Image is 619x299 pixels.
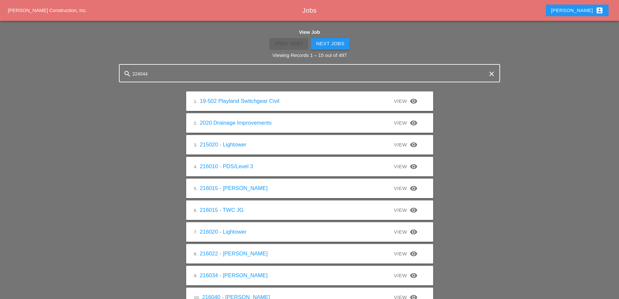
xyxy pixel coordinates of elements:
[194,208,198,213] small: 6.
[186,91,433,111] a: 1.19-502 Playland Switchgear CivilView
[194,186,198,191] small: 5.
[394,119,417,127] div: View
[410,250,418,258] i: visibility
[410,119,418,127] i: visibility
[316,40,344,48] div: Next Jobs
[394,250,417,258] div: View
[303,7,317,14] span: Jobs
[194,251,268,257] a: 8.216022 - [PERSON_NAME]
[389,204,422,216] a: View
[410,184,418,192] i: visibility
[194,207,244,213] a: 6.216015 - TWC JG
[488,70,496,78] i: clear
[389,226,422,238] a: View
[394,206,417,214] div: View
[194,120,272,126] a: 2.2020 Drainage Improvements
[389,270,422,281] a: View
[394,184,417,192] div: View
[186,244,433,264] a: 8.216022 - [PERSON_NAME]View
[186,200,433,220] a: 6.216015 - TWC JGView
[194,164,198,169] small: 4.
[8,7,87,13] a: [PERSON_NAME] Construction, Inc.
[186,266,433,285] a: 9.216034 - [PERSON_NAME]View
[194,230,198,235] small: 7.
[394,163,417,170] div: View
[194,143,198,147] small: 3.
[410,97,418,105] i: visibility
[186,157,433,176] a: 4.216010 - PDS/Level 3View
[311,38,350,50] button: Next Jobs
[410,141,418,149] i: visibility
[194,273,198,278] small: 9.
[133,69,487,79] input: Search Jobs by Job Name
[186,135,433,155] a: 3.215020 - LightowerView
[194,272,268,279] a: 9.216034 - [PERSON_NAME]
[194,251,198,256] small: 8.
[123,70,131,78] i: search
[389,248,422,260] a: View
[194,163,253,170] a: 4.216010 - PDS/Level 3
[394,272,417,279] div: View
[410,228,418,236] i: visibility
[394,228,417,236] div: View
[410,206,418,214] i: visibility
[410,272,418,279] i: visibility
[596,7,603,14] i: account_box
[186,179,433,198] a: 5.216015 - [PERSON_NAME]View
[194,185,268,191] a: 5.216015 - [PERSON_NAME]
[394,97,417,105] div: View
[194,99,198,104] small: 1.
[186,222,433,242] a: 7.216020 - LightowerView
[389,117,422,129] a: View
[389,183,422,194] a: View
[551,7,603,14] div: [PERSON_NAME]
[394,141,417,149] div: View
[546,5,609,16] button: [PERSON_NAME]
[389,161,422,172] a: View
[194,142,247,148] a: 3.215020 - Lightower
[410,163,418,170] i: visibility
[194,229,247,235] a: 7.216020 - Lightower
[194,98,280,104] a: 1.19-502 Playland Switchgear Civil
[194,121,198,126] small: 2.
[186,113,433,133] a: 2.2020 Drainage ImprovementsView
[389,95,422,107] a: View
[389,139,422,151] a: View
